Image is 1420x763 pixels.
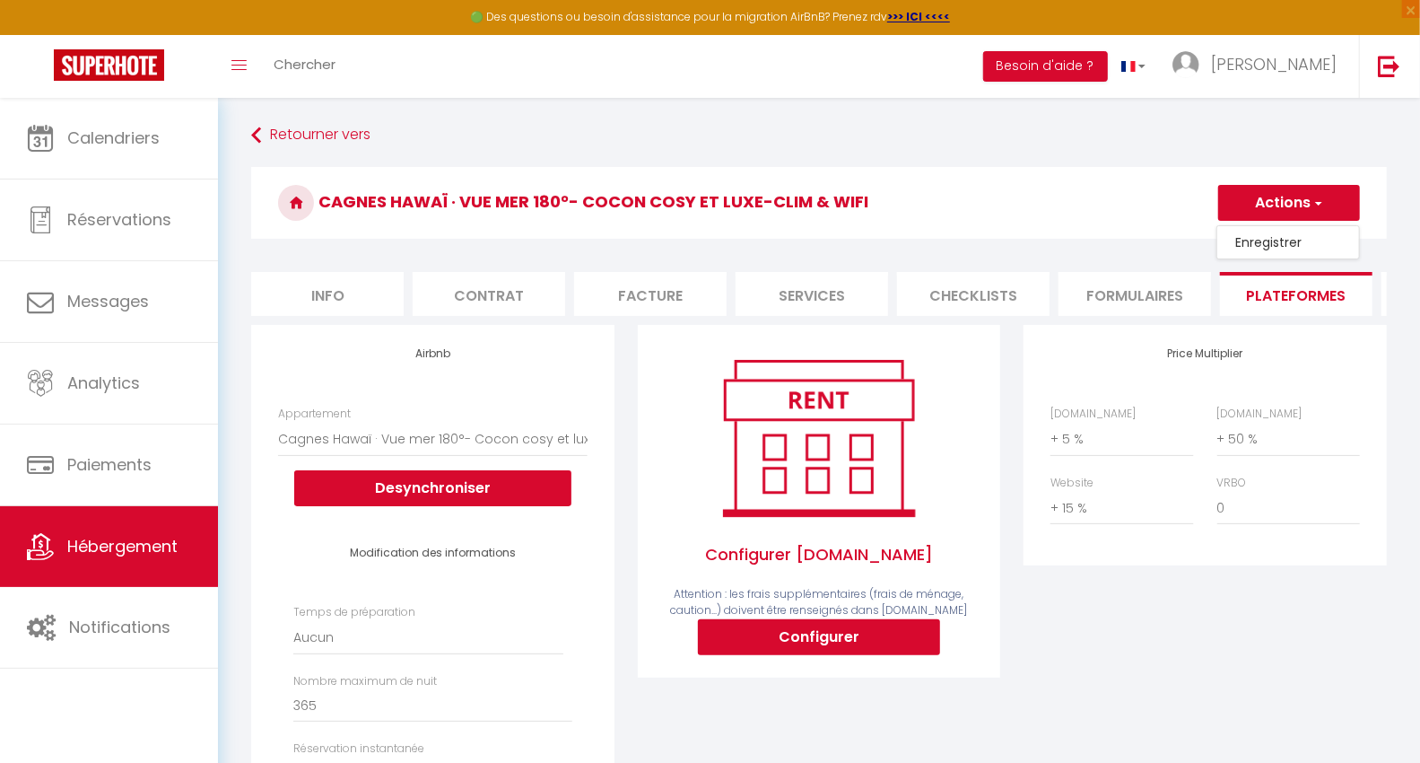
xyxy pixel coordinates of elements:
[670,586,967,618] span: Attention : les frais supplémentaires (frais de ménage, caution...) doivent être renseignés dans ...
[67,535,178,557] span: Hébergement
[274,55,335,74] span: Chercher
[67,372,140,394] span: Analytics
[1220,272,1372,316] li: Plateformes
[897,272,1050,316] li: Checklists
[278,406,351,423] label: Appartement
[1050,406,1136,423] label: [DOMAIN_NAME]
[278,347,587,360] h4: Airbnb
[293,741,424,758] label: Réservation instantanée
[1172,51,1199,78] img: ...
[251,272,404,316] li: Info
[260,35,349,98] a: Chercher
[736,272,888,316] li: Services
[887,9,950,24] a: >>> ICI <<<<
[251,167,1387,239] h3: Cagnes Hawaï · Vue mer 180°- Cocon cosy et luxe-Clim & Wifi
[1050,347,1359,360] h4: Price Multiplier
[54,49,164,81] img: Super Booking
[1218,185,1360,221] button: Actions
[1050,475,1093,492] label: Website
[294,470,571,506] button: Desynchroniser
[69,616,170,638] span: Notifications
[67,453,152,476] span: Paiements
[1217,231,1359,254] a: Enregistrer
[698,619,940,655] button: Configurer
[1058,272,1211,316] li: Formulaires
[1378,55,1400,77] img: logout
[1159,35,1359,98] a: ... [PERSON_NAME]
[413,272,565,316] li: Contrat
[574,272,727,316] li: Facture
[1211,53,1337,75] span: [PERSON_NAME]
[67,127,160,149] span: Calendriers
[67,290,149,312] span: Messages
[293,604,415,621] label: Temps de préparation
[1217,406,1302,423] label: [DOMAIN_NAME]
[251,119,1387,152] a: Retourner vers
[704,352,933,524] img: rent.png
[67,208,171,231] span: Réservations
[293,673,437,690] label: Nombre maximum de nuit
[665,524,973,585] span: Configurer [DOMAIN_NAME]
[305,547,560,559] h4: Modification des informations
[1217,475,1247,492] label: VRBO
[983,51,1108,82] button: Besoin d'aide ?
